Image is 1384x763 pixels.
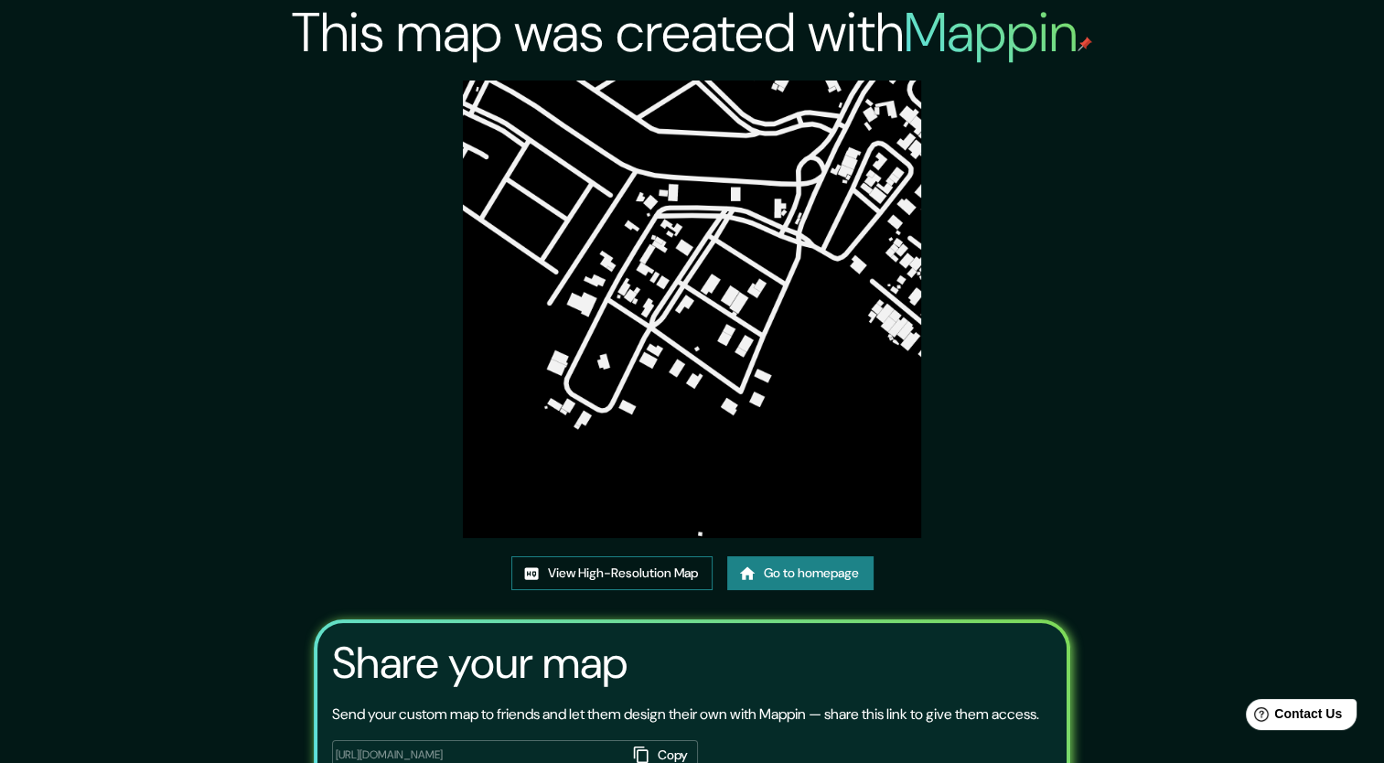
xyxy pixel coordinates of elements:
a: View High-Resolution Map [511,556,713,590]
h3: Share your map [332,638,628,689]
img: created-map [463,81,920,538]
img: mappin-pin [1078,37,1092,51]
iframe: Help widget launcher [1221,692,1364,743]
a: Go to homepage [727,556,874,590]
p: Send your custom map to friends and let them design their own with Mappin — share this link to gi... [332,704,1039,725]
